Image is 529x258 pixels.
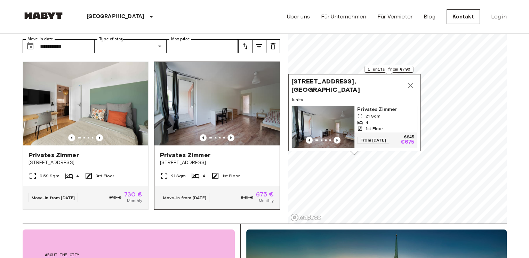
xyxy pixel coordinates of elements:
button: Previous image [200,134,207,141]
span: 1 units from €790 [368,66,410,72]
button: Previous image [306,137,313,144]
span: Move-in from [DATE] [32,195,75,200]
span: From [DATE] [357,137,389,144]
span: Privates Zimmer [29,151,79,159]
img: Marketing picture of unit DE-02-029-03M [154,62,280,145]
span: Monthly [127,197,142,204]
a: Mapbox logo [290,213,321,221]
span: Monthly [258,197,274,204]
a: Über uns [287,13,310,21]
label: Max price [171,36,190,42]
p: €845 [403,135,414,139]
button: Previous image [334,137,340,144]
span: 4 [76,173,79,179]
button: Previous image [227,134,234,141]
div: Map marker [288,74,420,155]
div: Map marker [364,66,413,76]
span: 3rd Floor [96,173,114,179]
span: 9.59 Sqm [40,173,59,179]
button: tune [238,39,252,53]
img: Habyt [23,12,64,19]
a: Log in [491,13,507,21]
span: 845 € [241,194,253,201]
span: About the city [45,252,213,258]
button: tune [266,39,280,53]
span: 730 € [124,191,143,197]
label: Type of stay [99,36,123,42]
img: Marketing picture of unit DE-02-023-002-03HF [23,62,148,145]
span: 21 Sqm [171,173,186,179]
a: Für Unternehmen [321,13,366,21]
button: tune [252,39,266,53]
span: 910 € [109,194,121,201]
a: Kontakt [447,9,480,24]
span: 4 [202,173,205,179]
p: [GEOGRAPHIC_DATA] [87,13,145,21]
img: Marketing picture of unit DE-02-029-03M [292,106,354,148]
span: Move-in from [DATE] [163,195,207,200]
span: 4 [366,119,368,126]
span: 1 units [291,97,417,103]
button: Choose date, selected date is 1 Oct 2025 [23,39,37,53]
a: Blog [424,13,435,21]
a: Marketing picture of unit DE-02-029-03MPrevious imagePrevious imagePrivates Zimmer[STREET_ADDRESS... [154,62,280,210]
a: Für Vermieter [377,13,412,21]
span: Privates Zimmer [357,106,414,113]
span: 1st Floor [222,173,240,179]
span: 21 Sqm [366,113,380,119]
span: 675 € [256,191,274,197]
span: [STREET_ADDRESS] [160,159,274,166]
span: Privates Zimmer [160,151,210,159]
a: Marketing picture of unit DE-02-023-002-03HFPrevious imagePrevious imagePrivates Zimmer[STREET_AD... [23,62,149,210]
span: 1st Floor [366,126,383,132]
label: Move-in date [27,36,53,42]
span: [STREET_ADDRESS] [29,159,143,166]
button: Previous image [68,134,75,141]
button: Previous image [96,134,103,141]
a: Marketing picture of unit DE-02-029-03MPrevious imagePrevious imagePrivates Zimmer21 Sqm41st Floo... [291,106,417,148]
span: [STREET_ADDRESS], [GEOGRAPHIC_DATA] [291,77,403,94]
p: €675 [400,139,414,145]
